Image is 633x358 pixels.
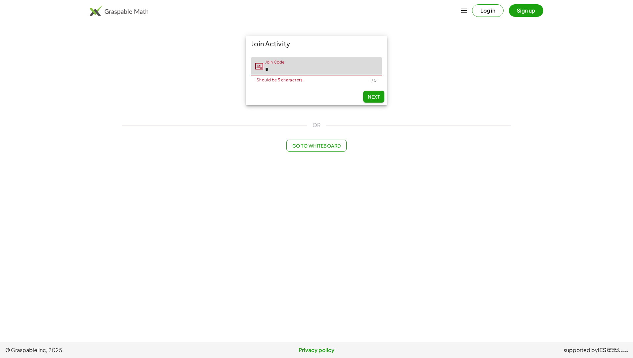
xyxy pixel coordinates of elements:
span: Institute of Education Sciences [607,348,628,353]
span: IES [598,347,607,353]
button: Go to Whiteboard [286,140,346,152]
div: 1 / 5 [369,78,376,83]
button: Next [363,91,384,103]
a: IESInstitute ofEducation Sciences [598,346,628,354]
button: Sign up [509,4,543,17]
span: OR [313,121,320,129]
span: Go to Whiteboard [292,143,341,149]
button: Log in [472,4,504,17]
div: Join Activity [246,36,387,52]
span: supported by [563,346,598,354]
a: Privacy policy [213,346,420,354]
span: © Graspable Inc, 2025 [5,346,213,354]
span: Next [368,94,380,100]
div: Should be 5 characters. [257,78,369,82]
